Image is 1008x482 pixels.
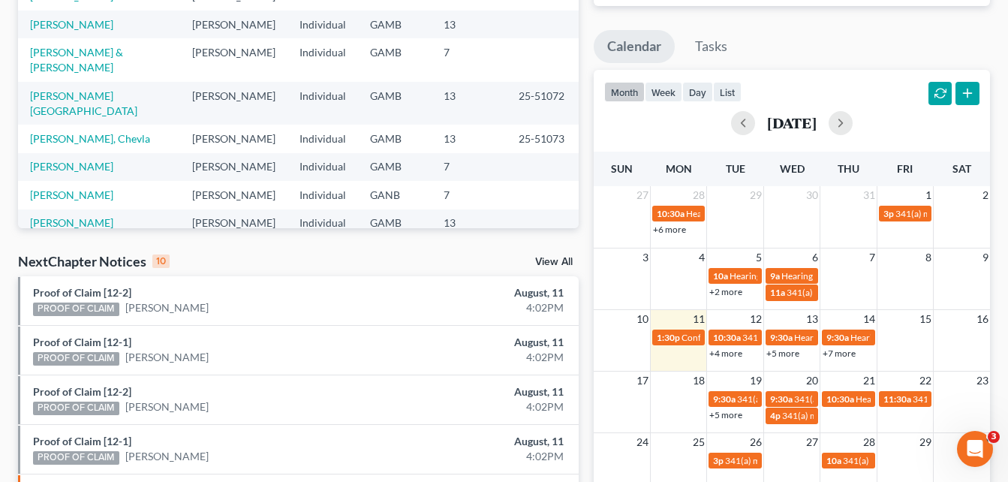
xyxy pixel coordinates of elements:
[730,270,847,282] span: Hearing for [PERSON_NAME]
[432,181,507,209] td: 7
[850,332,967,343] span: Hearing for [PERSON_NAME]
[30,89,137,117] a: [PERSON_NAME][GEOGRAPHIC_DATA]
[691,372,706,390] span: 18
[975,310,990,328] span: 16
[691,433,706,451] span: 25
[748,433,763,451] span: 26
[862,372,877,390] span: 21
[33,435,131,447] a: Proof of Claim [12-1]
[180,82,287,125] td: [PERSON_NAME]
[358,209,432,237] td: GAMB
[826,455,841,466] span: 10a
[981,249,990,267] span: 9
[635,433,650,451] span: 24
[397,384,564,399] div: August, 11
[811,249,820,267] span: 6
[781,270,970,282] span: Hearing for [PERSON_NAME] [PERSON_NAME]
[287,209,358,237] td: Individual
[33,336,131,348] a: Proof of Claim [12-1]
[862,310,877,328] span: 14
[957,431,993,467] iframe: Intercom live chat
[780,162,805,175] span: Wed
[125,300,209,315] a: [PERSON_NAME]
[691,186,706,204] span: 28
[805,372,820,390] span: 20
[33,385,131,398] a: Proof of Claim [12-2]
[782,410,927,421] span: 341(a) meeting for [PERSON_NAME]
[30,160,113,173] a: [PERSON_NAME]
[287,181,358,209] td: Individual
[918,433,933,451] span: 29
[397,449,564,464] div: 4:02PM
[709,286,742,297] a: +2 more
[432,125,507,152] td: 13
[713,270,728,282] span: 10a
[975,372,990,390] span: 23
[713,393,736,405] span: 9:30a
[770,287,785,298] span: 11a
[33,402,119,415] div: PROOF OF CLAIM
[770,270,780,282] span: 9a
[611,162,633,175] span: Sun
[682,332,852,343] span: Confirmation hearing for [PERSON_NAME]
[713,82,742,102] button: list
[397,434,564,449] div: August, 11
[924,249,933,267] span: 8
[358,125,432,152] td: GAMB
[358,153,432,181] td: GAMB
[843,455,988,466] span: 341(a) meeting for [PERSON_NAME]
[725,455,870,466] span: 341(a) meeting for [PERSON_NAME]
[988,431,1000,443] span: 3
[709,348,742,359] a: +4 more
[30,46,123,74] a: [PERSON_NAME] & [PERSON_NAME]
[748,310,763,328] span: 12
[180,11,287,38] td: [PERSON_NAME]
[635,186,650,204] span: 27
[645,82,682,102] button: week
[635,310,650,328] span: 10
[358,11,432,38] td: GAMB
[805,186,820,204] span: 30
[358,181,432,209] td: GANB
[287,125,358,152] td: Individual
[397,399,564,414] div: 4:02PM
[686,208,803,219] span: Hearing for [PERSON_NAME]
[770,393,793,405] span: 9:30a
[653,224,686,235] a: +6 more
[30,132,150,145] a: [PERSON_NAME], Chevla
[862,433,877,451] span: 28
[594,30,675,63] a: Calendar
[856,393,973,405] span: Hearing for [PERSON_NAME]
[604,82,645,102] button: month
[33,451,119,465] div: PROOF OF CLAIM
[868,249,877,267] span: 7
[823,348,856,359] a: +7 more
[33,303,119,316] div: PROOF OF CLAIM
[287,153,358,181] td: Individual
[787,287,931,298] span: 341(a) meeting for [PERSON_NAME]
[742,332,887,343] span: 341(a) meeting for [PERSON_NAME]
[432,11,507,38] td: 13
[883,393,911,405] span: 11:30a
[535,257,573,267] a: View All
[33,286,131,299] a: Proof of Claim [12-2]
[30,216,113,229] a: [PERSON_NAME]
[397,300,564,315] div: 4:02PM
[883,208,894,219] span: 3p
[180,209,287,237] td: [PERSON_NAME]
[924,186,933,204] span: 1
[838,162,859,175] span: Thu
[918,310,933,328] span: 15
[897,162,913,175] span: Fri
[697,249,706,267] span: 4
[180,125,287,152] td: [PERSON_NAME]
[33,352,119,366] div: PROOF OF CLAIM
[754,249,763,267] span: 5
[682,30,741,63] a: Tasks
[397,335,564,350] div: August, 11
[726,162,745,175] span: Tue
[709,409,742,420] a: +5 more
[180,153,287,181] td: [PERSON_NAME]
[748,186,763,204] span: 29
[287,38,358,81] td: Individual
